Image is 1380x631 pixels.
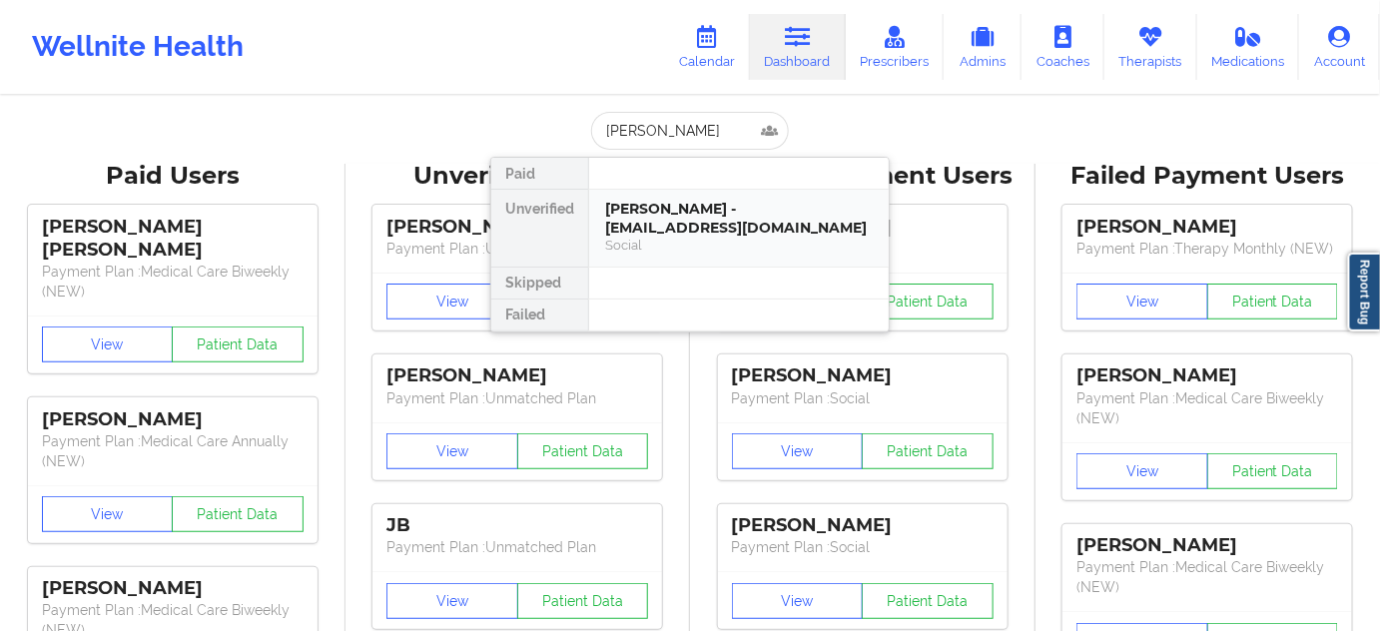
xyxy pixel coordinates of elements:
p: Payment Plan : Unmatched Plan [386,537,648,557]
button: View [42,496,174,532]
p: Payment Plan : Medical Care Biweekly (NEW) [1076,388,1338,428]
div: [PERSON_NAME] [1076,364,1338,387]
button: Patient Data [172,326,304,362]
a: Prescribers [846,14,945,80]
div: [PERSON_NAME] [1076,216,1338,239]
div: Social [605,237,873,254]
button: View [1076,284,1208,319]
div: [PERSON_NAME] [732,514,994,537]
p: Payment Plan : Social [732,388,994,408]
button: View [386,433,518,469]
button: View [42,326,174,362]
div: [PERSON_NAME] - [EMAIL_ADDRESS][DOMAIN_NAME] [605,200,873,237]
a: Account [1299,14,1380,80]
button: Patient Data [1207,453,1339,489]
div: Paid Users [14,161,332,192]
a: Coaches [1022,14,1104,80]
button: Patient Data [1207,284,1339,319]
button: Patient Data [862,284,994,319]
a: Admins [944,14,1022,80]
button: Patient Data [862,583,994,619]
button: View [732,583,864,619]
div: [PERSON_NAME] [1076,534,1338,557]
button: View [732,433,864,469]
button: Patient Data [862,433,994,469]
a: Report Bug [1348,253,1380,331]
button: Patient Data [517,583,649,619]
p: Payment Plan : Medical Care Annually (NEW) [42,431,304,471]
a: Calendar [664,14,750,80]
div: [PERSON_NAME] [732,364,994,387]
p: Payment Plan : Unmatched Plan [386,388,648,408]
p: Payment Plan : Medical Care Biweekly (NEW) [1076,557,1338,597]
div: Failed Payment Users [1049,161,1367,192]
button: View [386,284,518,319]
p: Payment Plan : Social [732,537,994,557]
div: Failed [491,300,588,331]
p: Payment Plan : Therapy Monthly (NEW) [1076,239,1338,259]
a: Medications [1197,14,1300,80]
div: Unverified [491,190,588,268]
a: Dashboard [750,14,846,80]
p: Payment Plan : Unmatched Plan [386,239,648,259]
p: Payment Plan : Medical Care Biweekly (NEW) [42,262,304,302]
div: [PERSON_NAME] [386,216,648,239]
div: Skipped [491,268,588,300]
div: JB [386,514,648,537]
a: Therapists [1104,14,1197,80]
button: Patient Data [172,496,304,532]
button: View [386,583,518,619]
button: View [1076,453,1208,489]
div: Paid [491,158,588,190]
div: Unverified Users [359,161,677,192]
div: [PERSON_NAME] [42,408,304,431]
div: [PERSON_NAME] [42,577,304,600]
div: [PERSON_NAME] [386,364,648,387]
div: [PERSON_NAME] [PERSON_NAME] [42,216,304,262]
button: Patient Data [517,433,649,469]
